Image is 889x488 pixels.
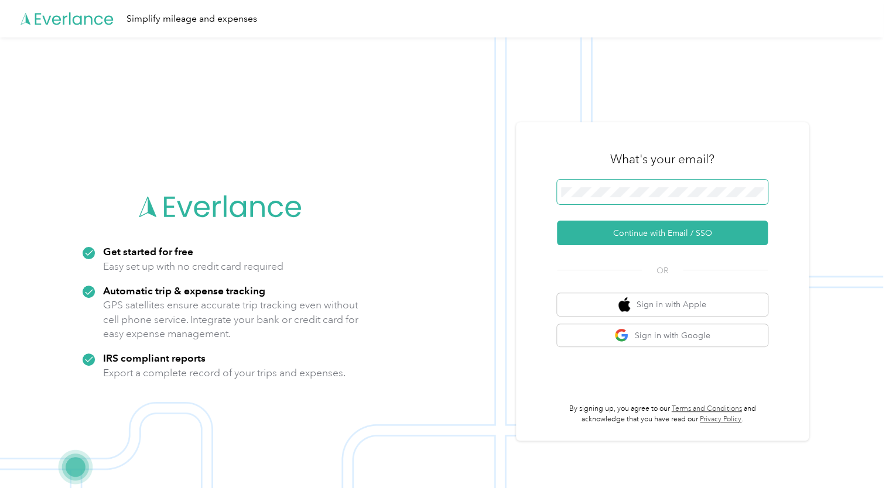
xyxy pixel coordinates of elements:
[103,352,206,364] strong: IRS compliant reports
[642,264,683,277] span: OR
[672,404,742,413] a: Terms and Conditions
[557,324,768,347] button: google logoSign in with Google
[103,366,346,380] p: Export a complete record of your trips and expenses.
[557,404,768,424] p: By signing up, you agree to our and acknowledge that you have read our .
[103,284,265,297] strong: Automatic trip & expense tracking
[557,221,768,245] button: Continue with Email / SSO
[103,259,283,274] p: Easy set up with no credit card required
[700,415,741,424] a: Privacy Policy
[103,298,359,341] p: GPS satellites ensure accurate trip tracking even without cell phone service. Integrate your bank...
[610,151,714,167] h3: What's your email?
[614,328,629,343] img: google logo
[126,12,257,26] div: Simplify mileage and expenses
[103,245,193,257] strong: Get started for free
[557,293,768,316] button: apple logoSign in with Apple
[618,297,630,312] img: apple logo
